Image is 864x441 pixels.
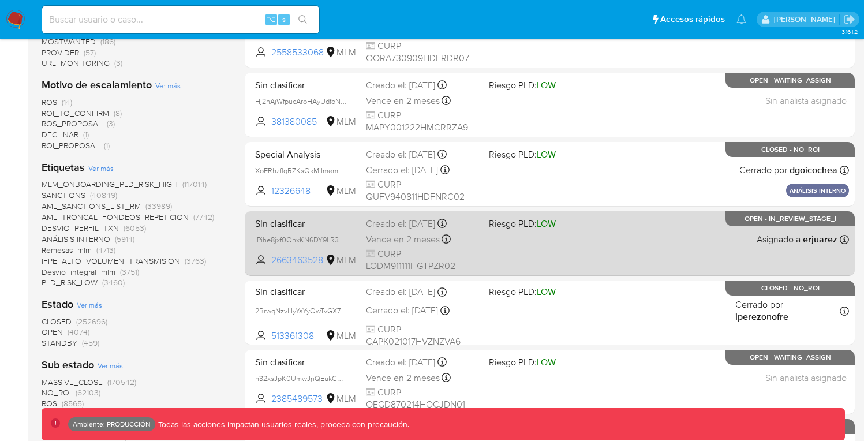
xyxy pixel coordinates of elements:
p: Ambiente: PRODUCCIÓN [73,422,151,427]
p: maximiliano.farias@mercadolibre.com [774,14,839,25]
input: Buscar usuario o caso... [42,12,319,27]
span: 3.161.2 [841,27,858,36]
span: Accesos rápidos [660,13,725,25]
span: ⌥ [267,14,275,25]
button: search-icon [291,12,315,28]
p: Todas las acciones impactan usuarios reales, proceda con precaución. [155,419,409,430]
a: Salir [843,13,855,25]
span: s [282,14,286,25]
a: Notificaciones [736,14,746,24]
